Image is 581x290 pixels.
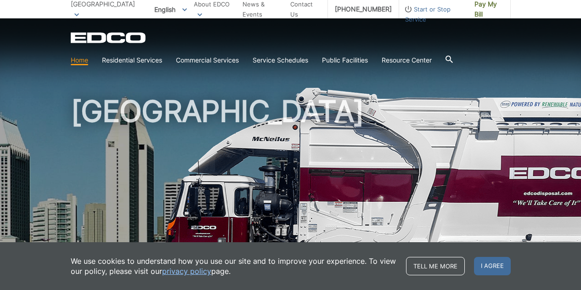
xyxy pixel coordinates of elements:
[176,55,239,65] a: Commercial Services
[253,55,308,65] a: Service Schedules
[406,257,465,275] a: Tell me more
[162,266,211,276] a: privacy policy
[474,257,511,275] span: I agree
[71,256,397,276] p: We use cookies to understand how you use our site and to improve your experience. To view our pol...
[71,32,147,43] a: EDCD logo. Return to the homepage.
[71,55,88,65] a: Home
[322,55,368,65] a: Public Facilities
[147,2,194,17] span: English
[382,55,432,65] a: Resource Center
[102,55,162,65] a: Residential Services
